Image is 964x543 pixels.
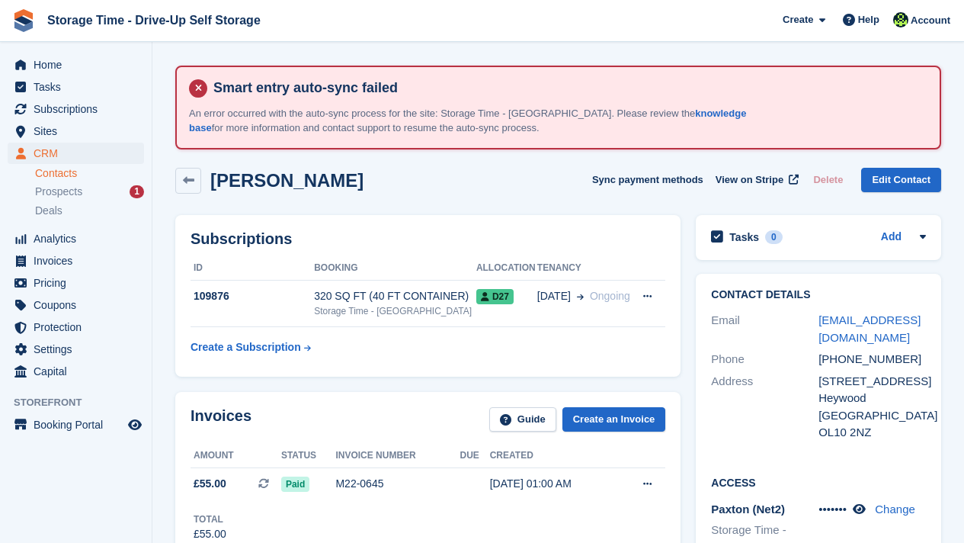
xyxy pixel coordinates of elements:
a: menu [8,228,144,249]
div: Storage Time - [GEOGRAPHIC_DATA] [314,304,476,318]
th: Created [490,444,617,468]
h2: Tasks [729,230,759,244]
span: Help [858,12,879,27]
div: Create a Subscription [191,339,301,355]
div: [DATE] 01:00 AM [490,476,617,492]
a: menu [8,294,144,316]
th: Booking [314,256,476,281]
span: ••••••• [818,503,847,516]
div: Phone [711,351,818,368]
img: stora-icon-8386f47178a22dfd0bd8f6a31ec36ba5ce8667c1dd55bd0f319d3a0aa187defe.svg [12,9,35,32]
div: 1 [130,185,144,198]
a: menu [8,76,144,98]
span: Tasks [34,76,125,98]
a: [EMAIL_ADDRESS][DOMAIN_NAME] [818,313,921,344]
a: Change [875,503,915,516]
a: Create an Invoice [562,407,666,432]
a: menu [8,316,144,338]
span: Pricing [34,272,125,294]
span: Protection [34,316,125,338]
h2: Subscriptions [191,230,665,248]
div: 109876 [191,288,314,304]
div: 320 SQ FT (40 FT CONTAINER) [314,288,476,304]
div: OL10 2NZ [818,424,926,442]
h2: Access [711,474,926,490]
th: ID [191,256,314,281]
a: menu [8,339,144,360]
span: Sites [34,120,125,142]
span: Paxton (Net2) [711,503,785,516]
span: D27 [476,289,514,304]
span: Ongoing [590,290,630,302]
div: [STREET_ADDRESS] [818,373,926,390]
div: Total [194,512,226,526]
th: Due [460,444,489,468]
a: Contacts [35,166,144,181]
h2: [PERSON_NAME] [210,170,364,191]
a: Preview store [126,416,144,434]
a: menu [8,98,144,120]
div: £55.00 [194,526,226,542]
p: An error occurred with the auto-sync process for the site: Storage Time - [GEOGRAPHIC_DATA]. Plea... [189,106,761,136]
a: Storage Time - Drive-Up Self Storage [41,8,267,33]
span: Deals [35,204,62,218]
a: Edit Contact [861,168,941,193]
a: Add [881,229,902,246]
span: Settings [34,339,125,360]
div: Heywood [818,390,926,407]
th: Allocation [476,256,537,281]
div: [PHONE_NUMBER] [818,351,926,368]
a: menu [8,272,144,294]
span: Home [34,54,125,76]
button: Delete [807,168,849,193]
span: Booking Portal [34,414,125,435]
h2: Contact Details [711,289,926,301]
a: menu [8,250,144,271]
span: Subscriptions [34,98,125,120]
span: Analytics [34,228,125,249]
span: Prospects [35,185,82,199]
th: Amount [191,444,281,468]
span: CRM [34,143,125,164]
span: Invoices [34,250,125,271]
a: menu [8,143,144,164]
span: £55.00 [194,476,226,492]
a: Deals [35,203,144,219]
div: M22-0645 [335,476,460,492]
th: Status [281,444,336,468]
div: [GEOGRAPHIC_DATA] [818,407,926,425]
span: View on Stripe [716,172,783,188]
a: Create a Subscription [191,333,311,361]
th: Invoice number [335,444,460,468]
h2: Invoices [191,407,251,432]
span: [DATE] [537,288,571,304]
div: Address [711,373,818,442]
a: menu [8,361,144,382]
a: menu [8,54,144,76]
div: Email [711,312,818,346]
span: Storefront [14,395,152,410]
span: Coupons [34,294,125,316]
span: Create [783,12,813,27]
h4: Smart entry auto-sync failed [207,79,927,97]
th: Tenancy [537,256,633,281]
a: View on Stripe [709,168,802,193]
a: Prospects 1 [35,184,144,200]
span: Paid [281,477,309,492]
span: Capital [34,361,125,382]
span: Account [911,13,950,28]
a: menu [8,414,144,435]
img: Laaibah Sarwar [893,12,908,27]
a: menu [8,120,144,142]
div: 0 [765,230,783,244]
a: Guide [489,407,556,432]
button: Sync payment methods [592,168,703,193]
